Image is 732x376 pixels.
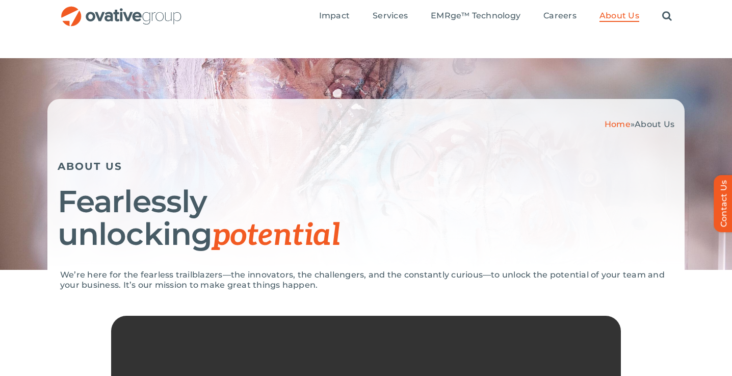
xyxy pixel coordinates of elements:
[543,11,577,21] span: Careers
[635,119,674,129] span: About Us
[319,11,350,22] a: Impact
[605,119,674,129] span: »
[605,119,631,129] a: Home
[212,217,340,254] span: potential
[60,270,672,290] p: We’re here for the fearless trailblazers—the innovators, the challengers, and the constantly curi...
[431,11,520,22] a: EMRge™ Technology
[599,11,639,22] a: About Us
[373,11,408,22] a: Services
[58,185,674,252] h1: Fearlessly unlocking
[373,11,408,21] span: Services
[431,11,520,21] span: EMRge™ Technology
[543,11,577,22] a: Careers
[319,11,350,21] span: Impact
[662,11,672,22] a: Search
[60,5,182,15] a: OG_Full_horizontal_RGB
[58,160,674,172] h5: ABOUT US
[599,11,639,21] span: About Us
